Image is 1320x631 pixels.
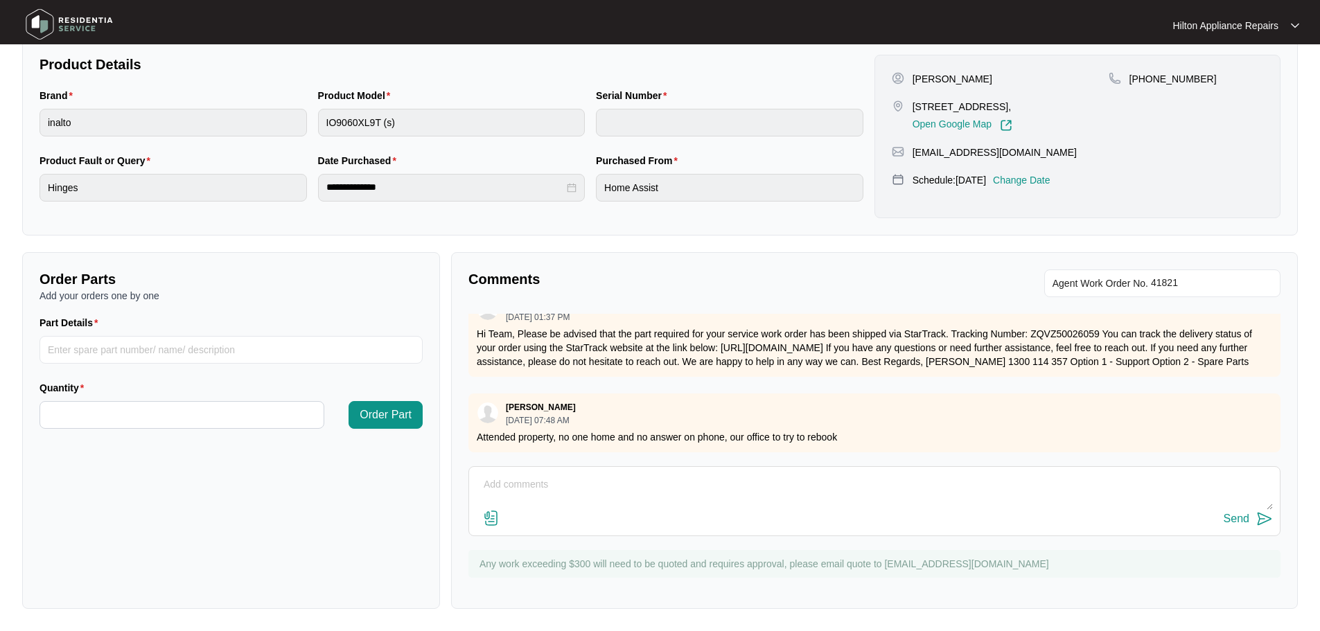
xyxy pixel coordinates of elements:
p: [DATE] 01:37 PM [506,313,570,321]
p: [STREET_ADDRESS], [913,100,1012,114]
label: Part Details [39,316,104,330]
input: Product Model [318,109,586,136]
input: Brand [39,109,307,136]
p: Any work exceeding $300 will need to be quoted and requires approval, please email quote to [EMAI... [479,557,1274,571]
input: Serial Number [596,109,863,136]
img: dropdown arrow [1291,22,1299,29]
button: Order Part [349,401,423,429]
p: Order Parts [39,269,423,289]
p: Hi Team, Please be advised that the part required for your service work order has been shipped vi... [477,327,1272,368]
img: send-icon.svg [1256,510,1273,527]
label: Date Purchased [318,154,402,168]
p: [DATE] 07:48 AM [506,416,576,425]
img: file-attachment-doc.svg [483,510,500,526]
p: Attended property, no one home and no answer on phone, our office to try to rebook [477,430,1272,444]
input: Purchased From [596,174,863,202]
img: residentia service logo [21,3,118,45]
img: user.svg [477,402,498,423]
input: Product Fault or Query [39,174,307,202]
p: Comments [468,269,865,289]
p: Add your orders one by one [39,289,423,303]
label: Quantity [39,381,89,395]
p: [PHONE_NUMBER] [1129,72,1217,86]
input: Add Agent Work Order No. [1151,275,1272,292]
button: Send [1224,510,1273,528]
input: Quantity [40,402,324,428]
p: Schedule: [DATE] [913,173,986,187]
img: map-pin [892,100,904,112]
img: map-pin [1109,72,1121,85]
p: [PERSON_NAME] [506,402,576,413]
p: Change Date [993,173,1050,187]
span: Agent Work Order No. [1053,275,1148,292]
a: Open Google Map [913,119,1012,132]
label: Purchased From [596,154,683,168]
label: Serial Number [596,89,672,103]
label: Brand [39,89,78,103]
label: Product Model [318,89,396,103]
p: [EMAIL_ADDRESS][DOMAIN_NAME] [913,145,1077,159]
span: Order Part [360,407,412,423]
input: Part Details [39,336,423,364]
p: [PERSON_NAME] [913,72,992,86]
img: user-pin [892,72,904,85]
img: map-pin [892,145,904,158]
input: Date Purchased [326,180,565,195]
label: Product Fault or Query [39,154,156,168]
p: Product Details [39,55,863,74]
p: Hilton Appliance Repairs [1172,19,1278,33]
div: Send [1224,513,1249,525]
img: Link-External [1000,119,1012,132]
img: map-pin [892,173,904,186]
